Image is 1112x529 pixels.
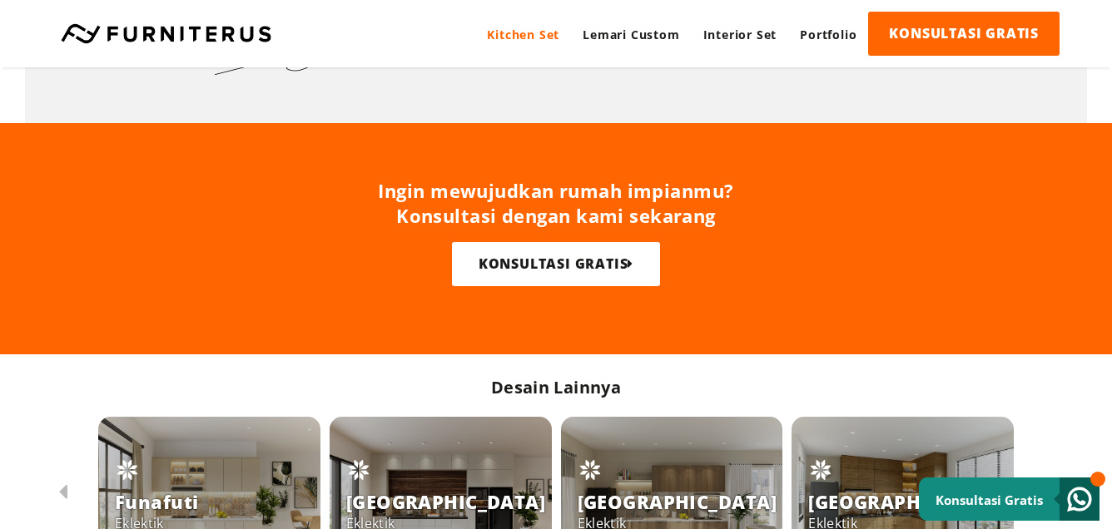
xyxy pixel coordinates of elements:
h3: Funafuti [115,489,199,514]
a: Portfolio [788,12,868,57]
a: Interior Set [692,12,789,57]
h3: [GEOGRAPHIC_DATA] [346,489,545,514]
h3: [GEOGRAPHIC_DATA] [808,489,1007,514]
small: Konsultasi Gratis [936,492,1043,508]
h3: [GEOGRAPHIC_DATA] [578,489,777,514]
a: Kitchen Set [475,12,571,57]
a: Konsultasi Gratis [919,477,1100,521]
a: Lemari Custom [571,12,691,57]
h2: Desain Lainnya [491,376,621,398]
a: KONSULTASI GRATIS [868,12,1060,56]
a: KONSULTASI GRATIS [452,242,660,286]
